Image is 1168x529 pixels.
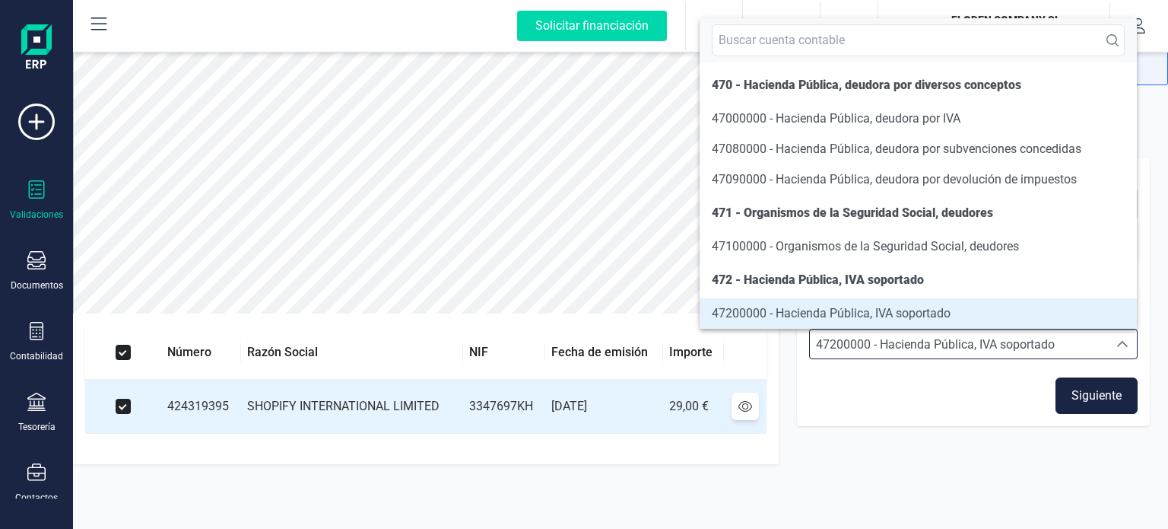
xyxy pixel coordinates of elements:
[712,78,1021,92] span: 470 - Hacienda Pública, deudora por diversos conceptos
[712,142,1081,156] span: 47080000 - Hacienda Pública, deudora por subvenciones concedidas
[463,380,545,434] td: 3347697KH
[700,134,1137,164] li: 47080000 - Hacienda Pública, deudora por subvenciones concedidas
[700,104,1137,134] li: 47000000 - Hacienda Pública, deudora por IVA
[700,231,1137,262] li: 47100000 - Organismos de la Seguridad Social, deudores
[241,326,463,380] th: Razón Social
[712,172,1077,186] span: 47090000 - Hacienda Pública, deudora por devolución de impuestos
[11,279,63,292] div: Documentos
[712,24,1125,56] input: Buscar cuenta contable
[545,380,663,434] td: [DATE]
[545,326,663,380] th: Fecha de emisión
[712,239,1019,253] span: 47100000 - Organismos de la Seguridad Social, deudores
[663,326,723,380] th: Importe
[10,209,63,221] div: Validaciones
[951,12,1073,27] p: FLODEN COMPANY SL
[517,11,667,41] div: Solicitar financiación
[161,380,241,434] td: 424319395
[700,164,1137,195] li: 47090000 - Hacienda Pública, deudora por devolución de impuestos
[663,380,723,434] td: 29,00 €
[752,2,811,50] button: Logo de OPS
[161,326,241,380] th: Número
[712,272,924,287] span: 472 - Hacienda Pública, IVA soportado
[18,421,56,433] div: Tesorería
[1108,330,1137,359] div: Seleccione una cuenta
[499,2,685,50] button: Solicitar financiación
[816,337,1055,352] span: 47200000 - Hacienda Pública, IVA soportado
[10,350,63,362] div: Contabilidad
[712,306,951,320] span: 47200000 - Hacienda Pública, IVA soportado
[712,206,993,220] span: 471 - Organismos de la Seguridad Social, deudores
[241,380,463,434] td: SHOPIFY INTERNATIONAL LIMITED
[700,298,1137,329] li: 47200000 - Hacienda Pública, IVA soportado
[21,24,52,73] img: Logo Finanedi
[897,2,1091,50] button: FLFLODEN COMPANY SL[PERSON_NAME]
[463,326,545,380] th: NIF
[1055,378,1138,414] button: Siguiente
[903,9,936,43] img: FL
[712,111,960,126] span: 47000000 - Hacienda Pública, deudora por IVA
[15,492,58,504] div: Contactos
